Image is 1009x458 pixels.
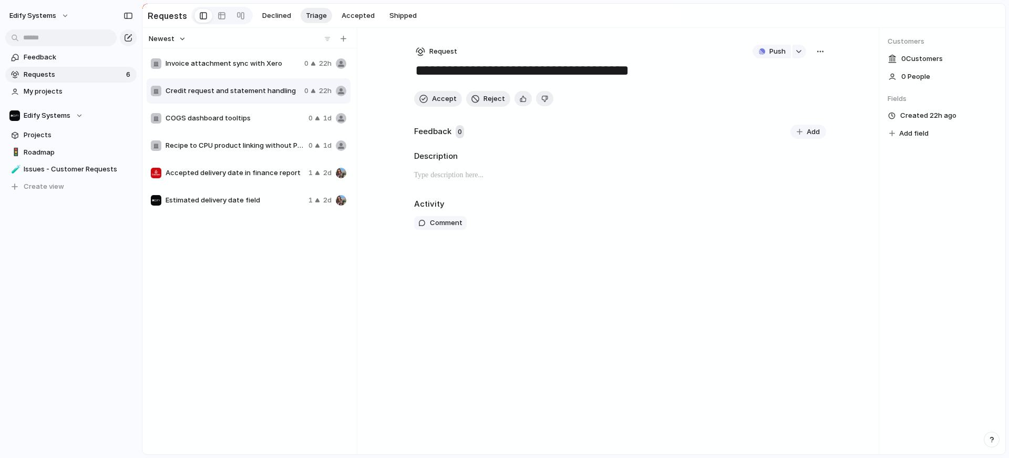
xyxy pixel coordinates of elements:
[24,147,133,158] span: Roadmap
[888,94,997,104] span: Fields
[414,126,451,138] h2: Feedback
[166,168,304,178] span: Accepted delivery date in finance report
[323,140,332,151] span: 1d
[899,128,929,139] span: Add field
[888,36,997,47] span: Customers
[323,113,332,124] span: 1d
[5,49,137,65] a: Feedback
[466,91,510,107] button: Reject
[9,11,56,21] span: Edify Systems
[166,113,304,124] span: COGS dashboard tooltips
[166,140,304,151] span: Recipe to CPU product linking without Production requirement
[24,164,133,175] span: Issues - Customer Requests
[323,168,332,178] span: 2d
[901,54,943,64] span: 0 Customer s
[323,195,332,206] span: 2d
[5,145,137,160] a: 🚦Roadmap
[389,11,417,21] span: Shipped
[429,46,457,57] span: Request
[301,8,332,24] button: Triage
[414,45,459,58] button: Request
[308,113,313,124] span: 0
[308,195,313,206] span: 1
[306,11,327,21] span: Triage
[166,195,304,206] span: Estimated delivery date field
[790,125,826,139] button: Add
[11,164,18,176] div: 🧪
[24,69,123,80] span: Requests
[5,127,137,143] a: Projects
[5,84,137,99] a: My projects
[148,9,187,22] h2: Requests
[5,108,137,124] button: Edify Systems
[166,58,300,69] span: Invoice attachment sync with Xero
[149,34,174,44] span: Newest
[9,147,20,158] button: 🚦
[414,91,462,107] button: Accept
[262,11,291,21] span: Declined
[384,8,422,24] button: Shipped
[414,216,467,230] button: Comment
[456,125,464,139] span: 0
[5,67,137,83] a: Requests6
[24,130,133,140] span: Projects
[24,52,133,63] span: Feedback
[304,58,308,69] span: 0
[166,86,300,96] span: Credit request and statement handling
[319,58,332,69] span: 22h
[308,168,313,178] span: 1
[414,150,826,162] h2: Description
[5,179,137,195] button: Create view
[11,146,18,158] div: 🚦
[901,72,930,82] span: 0 People
[753,45,791,58] button: Push
[342,11,375,21] span: Accepted
[432,94,457,104] span: Accept
[769,46,786,57] span: Push
[807,127,820,137] span: Add
[483,94,505,104] span: Reject
[888,127,930,140] button: Add field
[308,140,313,151] span: 0
[24,181,64,192] span: Create view
[430,218,462,228] span: Comment
[5,161,137,177] a: 🧪Issues - Customer Requests
[5,7,75,24] button: Edify Systems
[9,164,20,175] button: 🧪
[257,8,296,24] button: Declined
[900,110,956,121] span: Created 22h ago
[126,69,132,80] span: 6
[24,110,70,121] span: Edify Systems
[147,32,188,46] button: Newest
[304,86,308,96] span: 0
[319,86,332,96] span: 22h
[24,86,133,97] span: My projects
[336,8,380,24] button: Accepted
[414,198,445,210] h2: Activity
